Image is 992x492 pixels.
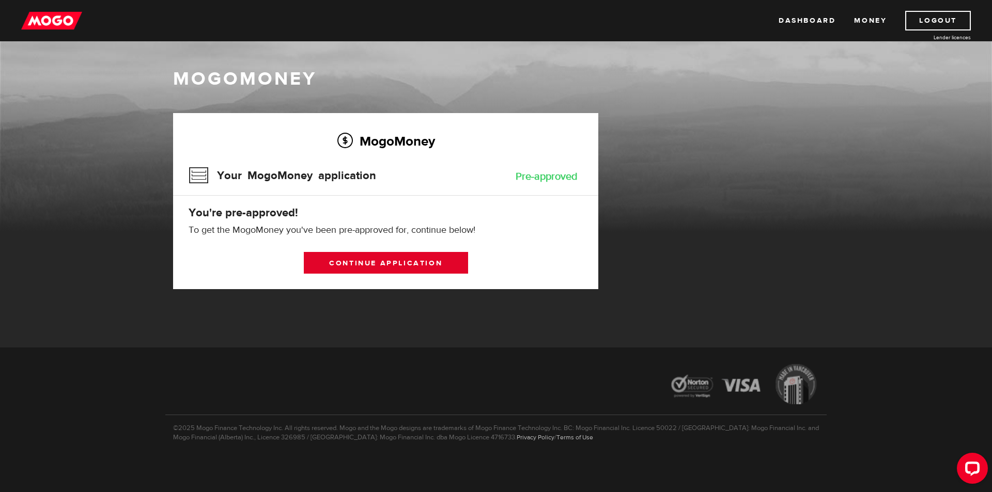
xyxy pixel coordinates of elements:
[517,433,554,441] a: Privacy Policy
[165,415,827,442] p: ©2025 Mogo Finance Technology Inc. All rights reserved. Mogo and the Mogo designs are trademarks ...
[516,171,578,182] div: Pre-approved
[949,449,992,492] iframe: LiveChat chat widget
[189,130,583,152] h2: MogoMoney
[189,205,583,220] h4: You're pre-approved!
[854,11,887,30] a: Money
[661,356,827,415] img: legal-icons-92a2ffecb4d32d839781d1b4e4802d7b.png
[779,11,835,30] a: Dashboard
[556,433,593,441] a: Terms of Use
[905,11,971,30] a: Logout
[189,162,376,189] h3: Your MogoMoney application
[21,11,82,30] img: mogo_logo-11ee424be714fa7cbb0f0f49df9e16ec.png
[173,68,819,90] h1: MogoMoney
[304,252,468,274] a: Continue application
[893,34,971,41] a: Lender licences
[189,224,583,236] p: To get the MogoMoney you've been pre-approved for, continue below!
